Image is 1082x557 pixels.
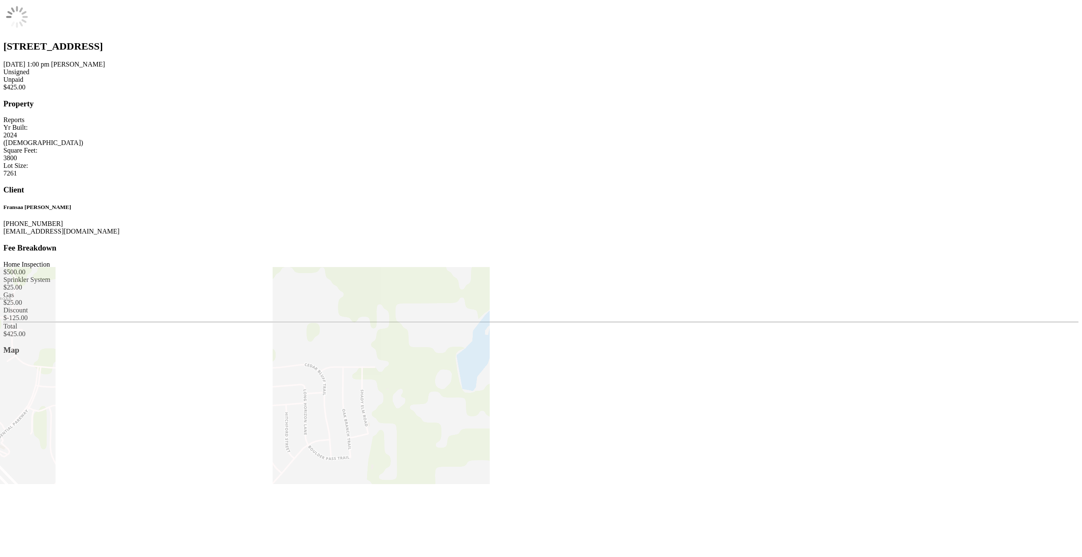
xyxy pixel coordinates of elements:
[3,116,25,123] label: Reports
[3,170,1079,177] div: 7261
[3,154,1079,162] div: 3800
[3,61,49,68] span: [DATE] 1:00 pm
[3,228,1079,235] div: [EMAIL_ADDRESS][DOMAIN_NAME]
[3,139,83,146] label: ([DEMOGRAPHIC_DATA])
[3,147,37,154] label: Square Feet:
[3,3,31,31] img: loading-93afd81d04378562ca97960a6d0abf470c8f8241ccf6a1b4da771bf876922d1b.gif
[3,124,28,131] label: Yr Built:
[3,284,1079,291] div: $25.00
[3,314,1079,322] div: $-125.00
[3,268,1079,276] div: $500.00
[3,299,1079,306] div: $25.00
[3,41,1079,52] h2: [STREET_ADDRESS]
[3,131,1079,139] div: 2024
[3,220,1079,228] div: [PHONE_NUMBER]
[3,99,1079,109] h3: Property
[3,204,1079,211] h5: Fransaa [PERSON_NAME]
[3,84,1079,91] div: $425.00
[3,243,1079,253] h3: Fee Breakdown
[3,345,1079,355] h3: Map
[3,162,28,169] label: Lot Size:
[3,185,1079,195] h3: Client
[3,261,50,268] label: Home Inspection
[3,330,1079,338] div: $425.00
[51,61,105,68] span: [PERSON_NAME]
[3,76,1079,84] div: Unpaid
[3,68,1079,76] div: Unsigned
